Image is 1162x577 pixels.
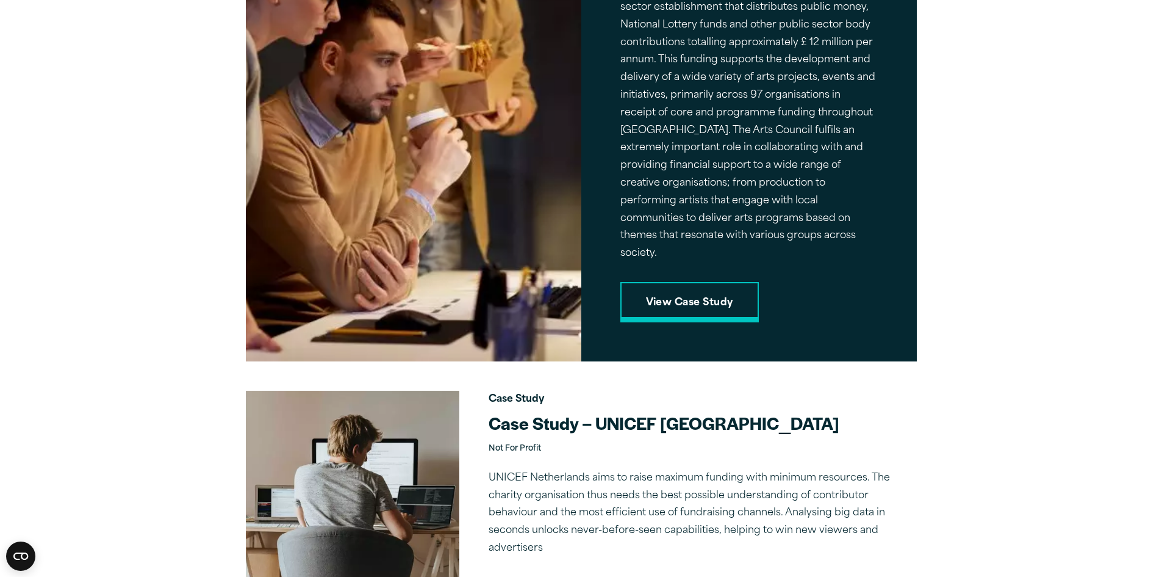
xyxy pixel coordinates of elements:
span: Not For Profit [489,445,541,452]
h3: Case Study – UNICEF [GEOGRAPHIC_DATA] [489,412,917,435]
button: Open CMP widget [6,542,35,571]
p: UNICEF Netherlands aims to raise maximum funding with minimum resources. The charity organisation... [489,470,917,557]
span: Case Study [489,391,917,408]
a: View Case Study [620,282,759,322]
